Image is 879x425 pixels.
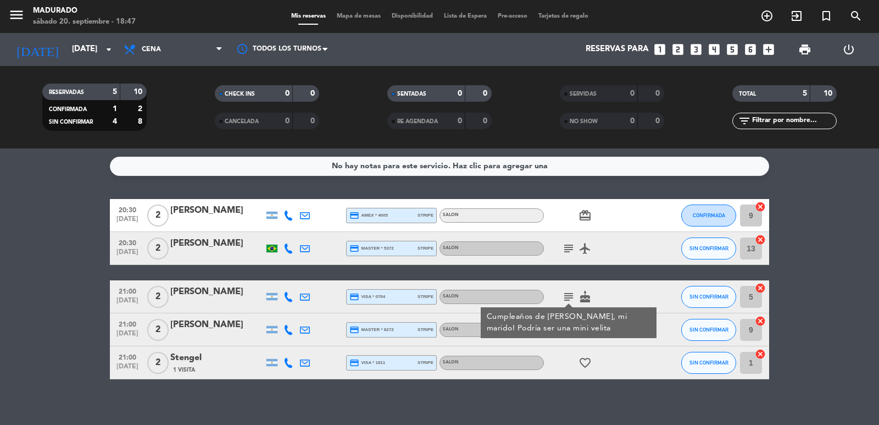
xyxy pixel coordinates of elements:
span: [DATE] [114,363,141,376]
i: add_box [761,42,776,57]
span: visa * 0704 [349,292,385,302]
span: 2 [147,319,169,341]
strong: 0 [483,90,489,97]
span: visa * 1811 [349,358,385,368]
span: 21:00 [114,284,141,297]
i: credit_card [349,325,359,335]
i: looks_4 [707,42,721,57]
span: Pre-acceso [492,13,533,19]
div: [PERSON_NAME] [170,318,264,332]
div: sábado 20. septiembre - 18:47 [33,16,136,27]
i: cancel [755,283,766,294]
strong: 0 [655,90,662,97]
strong: 0 [285,117,290,125]
span: [DATE] [114,330,141,343]
span: [DATE] [114,249,141,261]
i: looks_two [671,42,685,57]
strong: 0 [483,117,489,125]
i: cake [578,290,592,303]
span: SIN CONFIRMAR [49,119,93,125]
i: cancel [755,316,766,327]
span: SERVIDAS [570,91,597,97]
span: 20:30 [114,203,141,216]
i: exit_to_app [790,9,803,23]
i: favorite_border [578,356,592,369]
strong: 0 [655,117,662,125]
span: 2 [147,352,169,374]
span: 21:00 [114,350,141,363]
button: SIN CONFIRMAR [681,238,736,260]
span: Reservas para [586,45,649,54]
i: looks_3 [689,42,703,57]
div: [PERSON_NAME] [170,236,264,251]
span: master * 5372 [349,244,394,253]
i: power_settings_new [842,43,855,56]
span: Lista de Espera [438,13,492,19]
i: menu [8,7,25,23]
span: 2 [147,205,169,227]
strong: 5 [803,90,807,97]
span: 1 Visita [173,366,195,374]
div: Cumpleaños de [PERSON_NAME], mi marido! Podría ser una mini velita [487,311,651,334]
span: amex * 4005 [349,211,388,220]
span: stripe [418,359,433,366]
i: filter_list [738,114,751,128]
div: [PERSON_NAME] [170,203,264,218]
strong: 5 [113,88,117,96]
button: CONFIRMADA [681,205,736,227]
span: RE AGENDADA [397,119,438,124]
input: Filtrar por nombre... [751,115,836,127]
i: add_circle_outline [760,9,774,23]
span: CANCELADA [225,119,259,124]
i: subject [562,290,575,303]
span: Tarjetas de regalo [533,13,594,19]
i: credit_card [349,292,359,302]
span: stripe [418,293,433,300]
span: Cena [142,46,161,53]
span: stripe [418,212,433,219]
button: SIN CONFIRMAR [681,352,736,374]
i: credit_card [349,211,359,220]
i: cancel [755,234,766,245]
i: airplanemode_active [578,242,592,255]
button: SIN CONFIRMAR [681,319,736,341]
span: CONFIRMADA [693,212,725,218]
strong: 0 [310,117,317,125]
i: looks_6 [743,42,758,57]
span: NO SHOW [570,119,598,124]
span: print [798,43,811,56]
i: credit_card [349,358,359,368]
strong: 0 [458,90,462,97]
i: search [849,9,863,23]
strong: 0 [285,90,290,97]
div: [PERSON_NAME] [170,285,264,299]
button: SIN CONFIRMAR [681,286,736,308]
span: Mapa de mesas [331,13,386,19]
span: Mis reservas [286,13,331,19]
i: cancel [755,349,766,360]
span: SIN CONFIRMAR [689,294,728,300]
span: 2 [147,238,169,260]
span: master * 8272 [349,325,394,335]
span: [DATE] [114,297,141,310]
span: [DATE] [114,216,141,228]
strong: 2 [138,105,144,113]
span: 21:00 [114,317,141,330]
span: TOTAL [739,91,756,97]
strong: 0 [458,117,462,125]
strong: 0 [630,90,635,97]
i: turned_in_not [820,9,833,23]
i: credit_card [349,244,359,253]
span: CONFIRMADA [49,107,87,112]
span: SIN CONFIRMAR [689,327,728,333]
span: Disponibilidad [386,13,438,19]
strong: 1 [113,105,117,113]
span: 2 [147,286,169,308]
i: looks_one [653,42,667,57]
strong: 0 [630,117,635,125]
span: SIN CONFIRMAR [689,360,728,366]
strong: 10 [133,88,144,96]
i: subject [562,242,575,255]
span: stripe [418,245,433,252]
i: looks_5 [725,42,739,57]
